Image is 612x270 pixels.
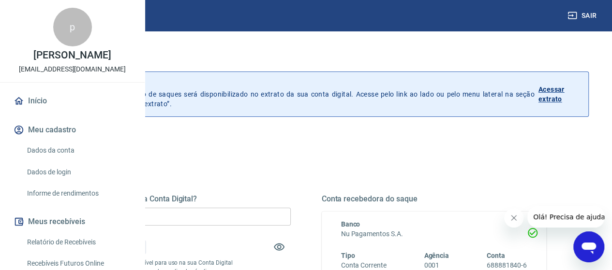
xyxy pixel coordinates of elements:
a: Acessar extrato [538,80,581,109]
a: Relatório de Recebíveis [23,232,133,252]
button: Meu cadastro [12,119,133,141]
span: Banco [341,220,360,228]
span: Conta [487,252,505,259]
h3: Saque [23,50,589,64]
div: p [53,8,92,46]
p: [EMAIL_ADDRESS][DOMAIN_NAME] [19,64,126,74]
button: Sair [566,7,600,25]
h5: Conta recebedora do saque [322,194,547,204]
button: Meus recebíveis [12,211,133,232]
iframe: Mensagem da empresa [527,206,604,227]
iframe: Fechar mensagem [504,208,523,227]
a: Dados da conta [23,141,133,160]
a: Dados de login [23,162,133,182]
p: Acessar extrato [538,85,581,104]
h6: Nu Pagamentos S.A. [341,229,527,239]
a: Início [12,90,133,112]
p: A partir de agora, o histórico de saques será disponibilizado no extrato da sua conta digital. Ac... [52,80,535,109]
a: Informe de rendimentos [23,184,133,203]
iframe: Botão para abrir a janela de mensagens [573,231,604,262]
span: Agência [424,252,449,259]
p: Histórico de saques [52,80,535,89]
h5: Quanto deseja sacar da Conta Digital? [66,194,291,204]
span: Tipo [341,252,355,259]
p: [PERSON_NAME] [33,50,111,60]
span: Olá! Precisa de ajuda? [6,7,81,14]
